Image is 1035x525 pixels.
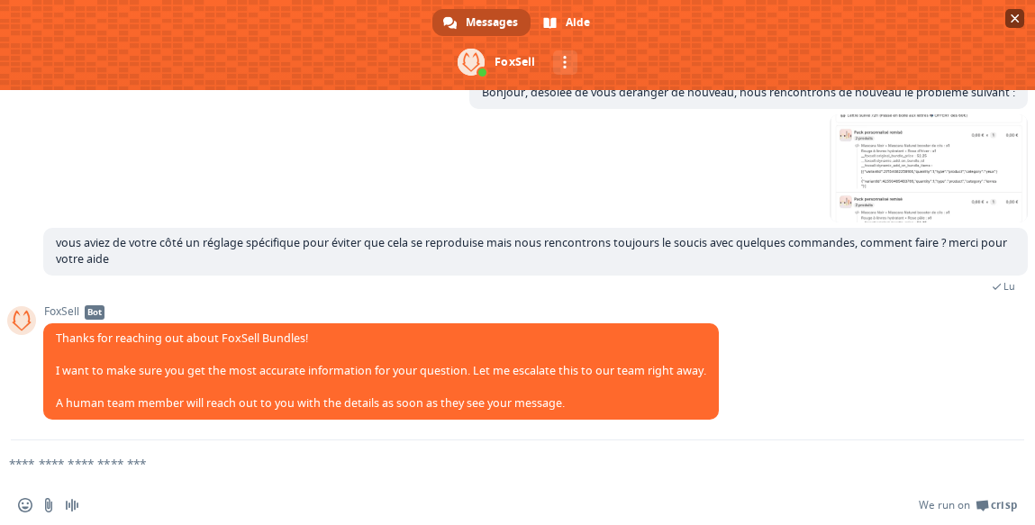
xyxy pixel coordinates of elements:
span: Thanks for reaching out about FoxSell Bundles! I want to make sure you get the most accurate info... [56,330,706,411]
span: Crisp [991,498,1017,512]
span: Insérer un emoji [18,498,32,512]
span: Messages [466,9,518,36]
span: Envoyer un fichier [41,498,56,512]
textarea: Entrez votre message... [9,456,968,472]
div: Messages [432,9,531,36]
span: Lu [1003,280,1015,293]
span: FoxSell [43,305,719,318]
a: We run onCrisp [919,498,1017,512]
span: Message audio [65,498,79,512]
span: Aide [566,9,590,36]
span: Bonjour, désolée de vous déranger de nouveau, nous rencontrons de nouveau le problème suivant : [482,85,1015,100]
span: Fermer le chat [1005,9,1024,28]
div: Autres canaux [553,50,577,75]
span: Bot [85,305,104,320]
div: Aide [532,9,603,36]
span: vous aviez de votre côté un réglage spécifique pour éviter que cela se reproduise mais nous renco... [56,235,1007,267]
span: We run on [919,498,970,512]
